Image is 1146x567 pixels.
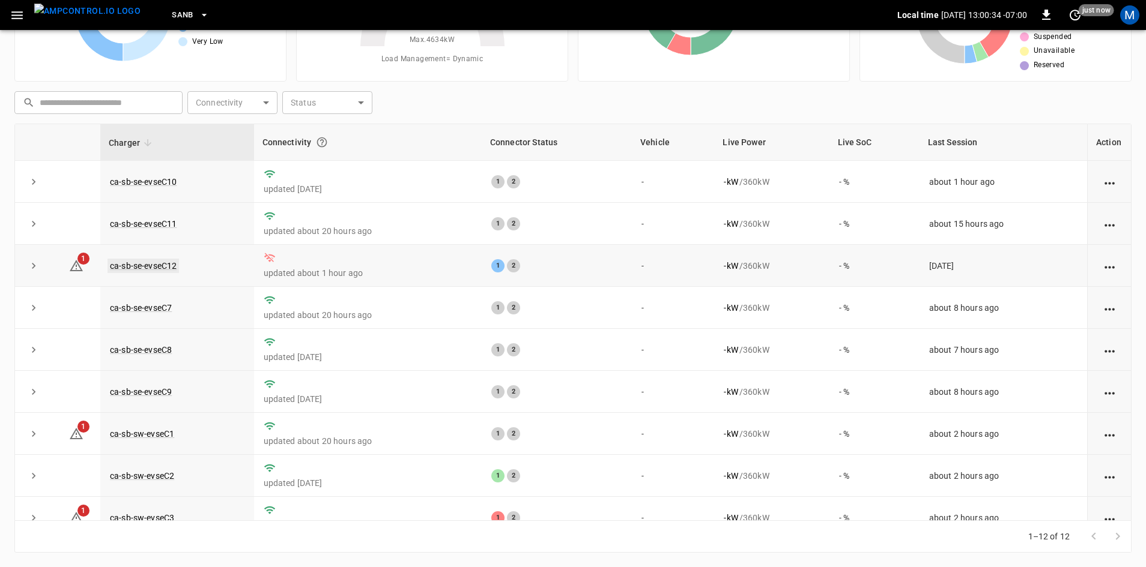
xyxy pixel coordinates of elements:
[724,512,819,524] div: / 360 kW
[25,257,43,275] button: expand row
[264,309,472,321] p: updated about 20 hours ago
[491,259,505,272] div: 1
[1102,428,1117,440] div: action cell options
[829,497,920,539] td: - %
[1102,470,1117,482] div: action cell options
[632,329,714,371] td: -
[264,393,472,405] p: updated [DATE]
[264,183,472,195] p: updated [DATE]
[724,344,819,356] div: / 360 kW
[920,161,1087,203] td: about 1 hour ago
[110,177,177,187] a: ca-sb-se-evseC10
[25,509,43,527] button: expand row
[1102,176,1117,188] div: action cell options
[25,173,43,191] button: expand row
[381,53,484,65] span: Load Management = Dynamic
[897,9,939,21] p: Local time
[1102,260,1117,272] div: action cell options
[829,203,920,245] td: - %
[1102,512,1117,524] div: action cell options
[724,512,738,524] p: - kW
[632,497,714,539] td: -
[632,413,714,455] td: -
[724,428,738,440] p: - kW
[920,124,1087,161] th: Last Session
[724,218,738,230] p: - kW
[724,302,819,314] div: / 360 kW
[507,427,520,440] div: 2
[507,511,520,524] div: 2
[724,386,819,398] div: / 360 kW
[507,301,520,314] div: 2
[69,428,83,438] a: 1
[491,511,505,524] div: 1
[920,329,1087,371] td: about 7 hours ago
[507,217,520,230] div: 2
[920,371,1087,413] td: about 8 hours ago
[920,245,1087,287] td: [DATE]
[491,217,505,230] div: 1
[264,267,472,279] p: updated about 1 hour ago
[507,175,520,188] div: 2
[632,203,714,245] td: -
[829,287,920,329] td: - %
[632,455,714,497] td: -
[724,302,738,314] p: - kW
[724,260,738,272] p: - kW
[491,385,505,398] div: 1
[491,469,505,482] div: 1
[724,218,819,230] div: / 360 kW
[110,345,172,355] a: ca-sb-se-evseC8
[507,343,520,356] div: 2
[110,387,172,397] a: ca-sb-se-evseC9
[724,176,738,188] p: - kW
[482,124,632,161] th: Connector Status
[1120,5,1139,25] div: profile-icon
[632,161,714,203] td: -
[1079,4,1114,16] span: just now
[507,385,520,398] div: 2
[25,215,43,233] button: expand row
[920,203,1087,245] td: about 15 hours ago
[25,383,43,401] button: expand row
[920,497,1087,539] td: about 2 hours ago
[724,344,738,356] p: - kW
[1102,386,1117,398] div: action cell options
[829,413,920,455] td: - %
[1102,218,1117,230] div: action cell options
[829,245,920,287] td: - %
[108,259,179,273] a: ca-sb-se-evseC12
[110,471,174,481] a: ca-sb-sw-evseC2
[829,161,920,203] td: - %
[1087,124,1131,161] th: Action
[491,343,505,356] div: 1
[714,124,829,161] th: Live Power
[192,36,223,48] span: Very Low
[920,455,1087,497] td: about 2 hours ago
[110,513,174,523] a: ca-sb-sw-evseC3
[829,329,920,371] td: - %
[110,303,172,313] a: ca-sb-se-evseC7
[632,245,714,287] td: -
[25,467,43,485] button: expand row
[311,131,333,153] button: Connection between the charger and our software.
[264,351,472,363] p: updated [DATE]
[109,136,156,150] span: Charger
[1034,59,1064,71] span: Reserved
[34,4,141,19] img: ampcontrol.io logo
[829,124,920,161] th: Live SoC
[262,131,473,153] div: Connectivity
[1028,530,1070,542] p: 1–12 of 12
[632,287,714,329] td: -
[264,477,472,489] p: updated [DATE]
[264,435,472,447] p: updated about 20 hours ago
[110,219,177,229] a: ca-sb-se-evseC11
[110,429,174,439] a: ca-sb-sw-evseC1
[1102,344,1117,356] div: action cell options
[724,428,819,440] div: / 360 kW
[77,505,89,517] span: 1
[410,34,455,46] span: Max. 4634 kW
[507,469,520,482] div: 2
[507,259,520,272] div: 2
[724,176,819,188] div: / 360 kW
